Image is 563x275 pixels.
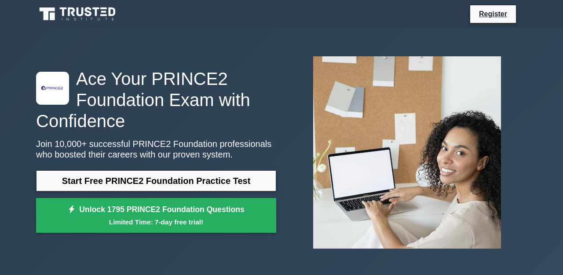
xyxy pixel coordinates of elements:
p: Join 10,000+ successful PRINCE2 Foundation professionals who boosted their careers with our prove... [36,139,276,160]
a: Start Free PRINCE2 Foundation Practice Test [36,170,276,191]
a: Register [474,8,512,19]
a: Unlock 1795 PRINCE2 Foundation QuestionsLimited Time: 7-day free trial! [36,198,276,233]
h1: Ace Your PRINCE2 Foundation Exam with Confidence [36,68,276,132]
small: Limited Time: 7-day free trial! [47,217,265,227]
